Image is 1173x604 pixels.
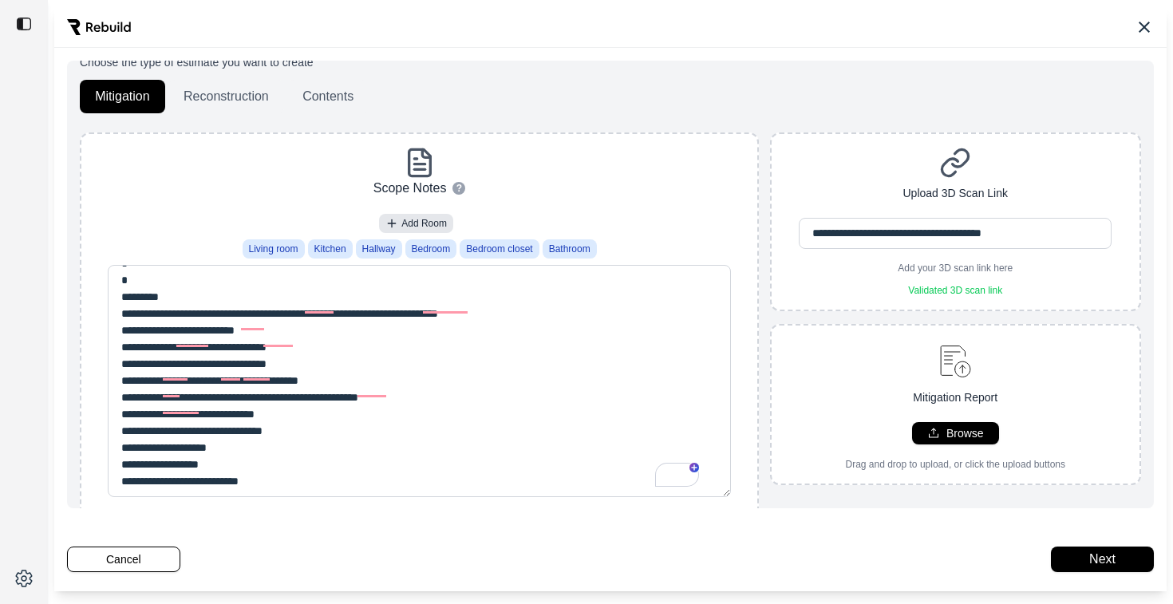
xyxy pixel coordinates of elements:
[356,239,402,259] button: Hallway
[249,243,298,255] span: Living room
[379,214,453,233] button: Add Room
[401,217,447,230] span: Add Room
[108,265,731,497] textarea: To enrich screen reader interactions, please activate Accessibility in Grammarly extension settings
[933,338,978,383] img: upload-document.svg
[549,243,590,255] span: Bathroom
[899,284,1012,297] p: Validated 3D scan link
[80,54,1141,70] p: Choose the type of estimate you want to create
[405,239,457,259] button: Bedroom
[460,239,539,259] button: Bedroom closet
[67,547,180,572] button: Cancel
[898,262,1013,274] p: Add your 3D scan link here
[314,243,346,255] span: Kitchen
[243,239,305,259] button: Living room
[67,19,131,35] img: Rebuild
[168,80,284,113] button: Reconstruction
[912,422,999,444] button: Browse
[845,458,1065,471] p: Drag and drop to upload, or click the upload buttons
[308,239,353,259] button: Kitchen
[456,182,462,195] span: ?
[362,243,396,255] span: Hallway
[466,243,532,255] span: Bedroom closet
[902,185,1008,202] p: Upload 3D Scan Link
[16,16,32,32] img: toggle sidebar
[913,389,997,406] p: Mitigation Report
[412,243,451,255] span: Bedroom
[543,239,597,259] button: Bathroom
[946,425,984,441] p: Browse
[80,80,165,113] button: Mitigation
[287,80,369,113] button: Contents
[373,179,447,198] p: Scope Notes
[1051,547,1154,572] button: Next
